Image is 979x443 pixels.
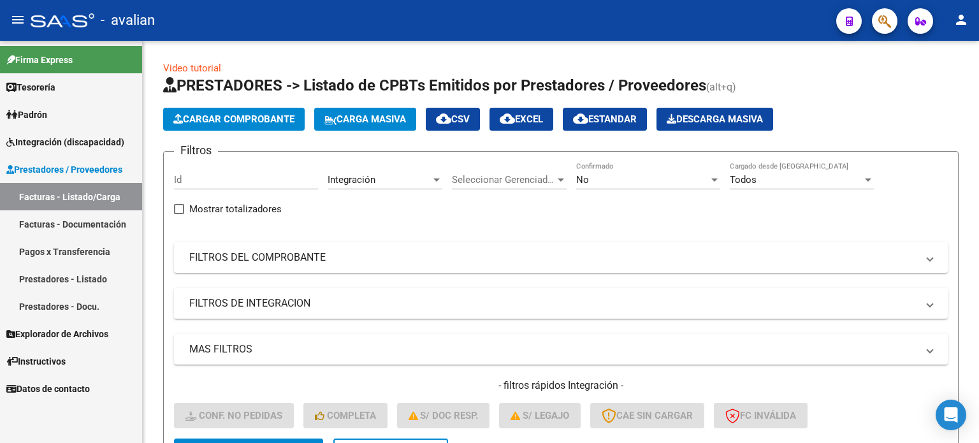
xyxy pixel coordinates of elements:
span: Datos de contacto [6,382,90,396]
button: Cargar Comprobante [163,108,305,131]
span: Mostrar totalizadores [189,201,282,217]
button: Carga Masiva [314,108,416,131]
span: Completa [315,410,376,421]
span: Integración (discapacidad) [6,135,124,149]
span: Cargar Comprobante [173,113,294,125]
span: Conf. no pedidas [185,410,282,421]
button: FC Inválida [714,403,808,428]
span: Firma Express [6,53,73,67]
span: CSV [436,113,470,125]
span: Todos [730,174,757,185]
span: Prestadores / Proveedores [6,163,122,177]
span: Estandar [573,113,637,125]
mat-expansion-panel-header: MAS FILTROS [174,334,948,365]
span: Padrón [6,108,47,122]
mat-icon: menu [10,12,25,27]
span: Tesorería [6,80,55,94]
span: Instructivos [6,354,66,368]
span: CAE SIN CARGAR [602,410,693,421]
a: Video tutorial [163,62,221,74]
mat-expansion-panel-header: FILTROS DE INTEGRACION [174,288,948,319]
span: S/ legajo [511,410,569,421]
button: Estandar [563,108,647,131]
span: - avalian [101,6,155,34]
span: EXCEL [500,113,543,125]
span: Integración [328,174,375,185]
mat-icon: cloud_download [436,111,451,126]
mat-expansion-panel-header: FILTROS DEL COMPROBANTE [174,242,948,273]
button: EXCEL [489,108,553,131]
mat-icon: person [954,12,969,27]
app-download-masive: Descarga masiva de comprobantes (adjuntos) [656,108,773,131]
mat-panel-title: FILTROS DEL COMPROBANTE [189,251,917,265]
div: Open Intercom Messenger [936,400,966,430]
span: Explorador de Archivos [6,327,108,341]
button: CAE SIN CARGAR [590,403,704,428]
span: PRESTADORES -> Listado de CPBTs Emitidos por Prestadores / Proveedores [163,76,706,94]
h4: - filtros rápidos Integración - [174,379,948,393]
span: Carga Masiva [324,113,406,125]
span: Descarga Masiva [667,113,763,125]
span: Seleccionar Gerenciador [452,174,555,185]
mat-panel-title: FILTROS DE INTEGRACION [189,296,917,310]
span: S/ Doc Resp. [409,410,479,421]
button: CSV [426,108,480,131]
span: (alt+q) [706,81,736,93]
button: Descarga Masiva [656,108,773,131]
span: FC Inválida [725,410,796,421]
mat-icon: cloud_download [500,111,515,126]
mat-icon: cloud_download [573,111,588,126]
button: S/ legajo [499,403,581,428]
mat-panel-title: MAS FILTROS [189,342,917,356]
span: No [576,174,589,185]
h3: Filtros [174,142,218,159]
button: Completa [303,403,388,428]
button: S/ Doc Resp. [397,403,490,428]
button: Conf. no pedidas [174,403,294,428]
